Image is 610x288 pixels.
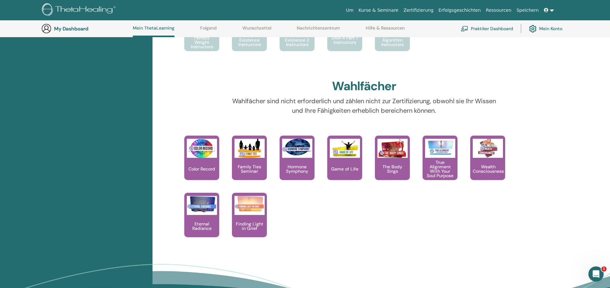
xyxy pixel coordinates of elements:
iframe: Intercom live chat [588,266,604,282]
img: Color Record [187,139,217,158]
p: Game of Life [329,167,361,171]
a: Zertifizierung [401,4,436,16]
img: cog.svg [529,23,537,34]
h3: My Dashboard [54,26,118,32]
a: Wunschzettel [242,25,271,36]
p: Eternal Radiance [184,222,219,231]
p: Family Ties Seminar [232,164,267,173]
a: Folgend [200,25,217,36]
a: Hormone Symphony Hormone Symphony [280,136,315,193]
img: Hormone Symphony [282,139,312,156]
a: Family Ties Seminar Family Ties Seminar [232,136,267,193]
a: Eternal Radiance Eternal Radiance [184,193,219,250]
a: Erfolgsgeschichten [436,4,483,16]
img: Game of Life [330,139,360,158]
a: Mein ThetaLearning [133,25,174,37]
p: Wahlfächer sind nicht erforderlich und zählen nicht zur Zertifizierung, obwohl sie Ihr Wissen und... [228,96,501,115]
p: Discover Your Algorithm Instructors [375,33,410,47]
a: Kurse & Seminare [356,4,401,16]
p: Planes of Existence Instructors [232,33,267,47]
p: Hormone Symphony [280,164,315,173]
img: The Body Sings [377,139,408,158]
p: DNA 4 Part 1 Instructors [327,36,362,44]
img: True Alignment With Your Soul Purpose [425,139,455,156]
img: logo.png [42,3,118,17]
a: Game of Life Game of Life [327,136,362,193]
p: Wealth Consciousness [470,164,506,173]
p: True Alignment With Your Soul Purpose [423,160,457,178]
p: RHYTHM to a Perfect Weight Instructors [184,31,219,49]
img: chalkboard-teacher.svg [461,26,468,31]
p: Finding Light in Grief [232,222,267,231]
p: Color Record [186,167,218,171]
a: Wealth Consciousness Wealth Consciousness [470,136,505,193]
img: Wealth Consciousness [473,139,503,158]
a: The Body Sings The Body Sings [375,136,410,193]
img: Eternal Radiance [187,196,217,213]
a: True Alignment With Your Soul Purpose True Alignment With Your Soul Purpose [423,136,457,193]
img: generic-user-icon.jpg [41,23,51,34]
a: Ressourcen [483,4,514,16]
p: The Body Sings [375,164,410,173]
img: Finding Light in Grief [234,196,265,213]
span: 1 [601,266,607,271]
a: Praktiker Dashboard [461,22,513,36]
h2: Wahlfächer [332,79,396,94]
a: Um [343,4,356,16]
a: Nachrichtenzentrum [297,25,340,36]
a: Hilfe & Ressourcen [366,25,405,36]
a: Finding Light in Grief Finding Light in Grief [232,193,267,250]
a: Color Record Color Record [184,136,219,193]
img: Family Ties Seminar [234,139,265,158]
a: Mein Konto [529,22,562,36]
p: Planes of Existence 2 Instructors [280,33,315,47]
a: Speichern [514,4,541,16]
